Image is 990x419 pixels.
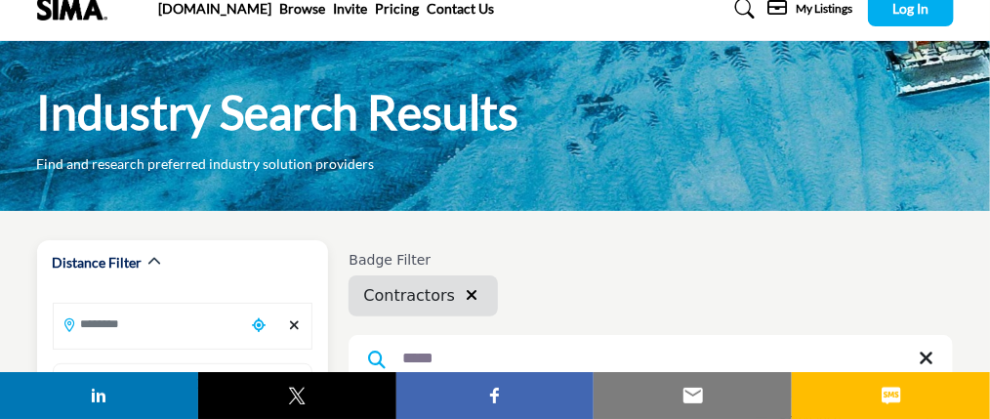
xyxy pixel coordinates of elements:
div: Clear search location [281,305,308,347]
h2: Distance Filter [53,253,143,272]
h5: My Listings [797,1,853,17]
img: sms sharing button [880,384,903,407]
input: Search Location [54,305,246,343]
input: Search Keyword [349,335,953,382]
p: Find and research preferred industry solution providers [37,154,375,174]
span: Contractors [363,284,455,308]
img: email sharing button [681,384,705,407]
h1: Industry Search Results [37,82,519,143]
img: twitter sharing button [285,384,309,407]
div: Choose your current location [245,305,271,347]
img: facebook sharing button [483,384,507,407]
img: linkedin sharing button [87,384,110,407]
h6: Badge Filter [349,252,498,269]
